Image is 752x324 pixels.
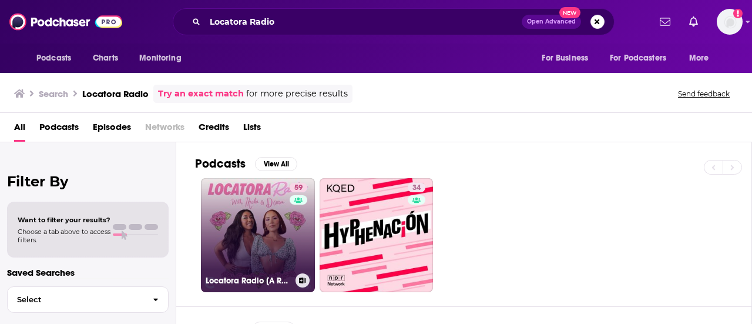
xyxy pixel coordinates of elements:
span: Charts [93,50,118,66]
span: More [689,50,709,66]
button: Open AdvancedNew [522,15,581,29]
a: Credits [199,118,229,142]
button: open menu [131,47,196,69]
a: Podcasts [39,118,79,142]
span: 34 [412,182,421,194]
button: open menu [681,47,724,69]
a: Lists [243,118,261,142]
span: Monitoring [139,50,181,66]
span: 59 [294,182,303,194]
button: Send feedback [674,89,733,99]
h3: Locatora Radio [82,88,149,99]
a: Show notifications dropdown [684,12,703,32]
img: User Profile [717,9,743,35]
input: Search podcasts, credits, & more... [205,12,522,31]
a: Try an exact match [158,87,244,101]
a: Episodes [93,118,131,142]
span: Logged in as egilfenbaum [717,9,743,35]
span: Select [8,296,143,303]
a: 34 [408,183,425,192]
button: open menu [533,47,603,69]
svg: Add a profile image [733,9,743,18]
p: Saved Searches [7,267,169,278]
h3: Locatora Radio [A Radiophonic Novela] [206,276,291,286]
img: Podchaser - Follow, Share and Rate Podcasts [9,11,122,33]
a: Charts [85,47,125,69]
a: 59Locatora Radio [A Radiophonic Novela] [201,178,315,292]
a: Show notifications dropdown [655,12,675,32]
h2: Podcasts [195,156,246,171]
h3: Search [39,88,68,99]
button: Show profile menu [717,9,743,35]
h2: Filter By [7,173,169,190]
span: Want to filter your results? [18,216,110,224]
button: Select [7,286,169,313]
span: For Business [542,50,588,66]
a: All [14,118,25,142]
span: Networks [145,118,184,142]
button: View All [255,157,297,171]
span: Podcasts [36,50,71,66]
span: for more precise results [246,87,348,101]
button: open menu [28,47,86,69]
button: open menu [602,47,683,69]
a: 34 [320,178,434,292]
span: Choose a tab above to access filters. [18,228,110,244]
a: 59 [290,183,307,192]
span: New [559,7,580,18]
a: PodcastsView All [195,156,297,171]
span: For Podcasters [610,50,666,66]
div: Search podcasts, credits, & more... [173,8,615,35]
span: Open Advanced [527,19,576,25]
